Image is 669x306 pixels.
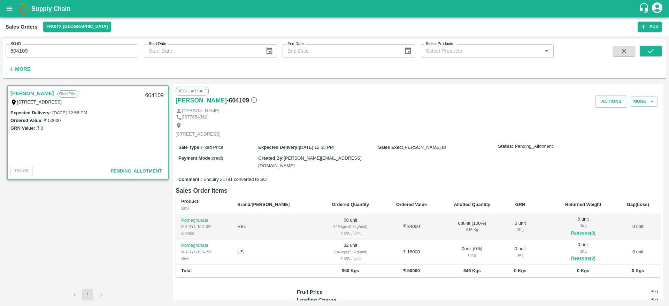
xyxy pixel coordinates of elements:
span: Enquiry 21781 converted to SO [203,176,267,183]
span: Fixed Price [201,145,223,150]
p: Fixed Price [57,90,78,98]
p: Loading Charge [297,296,387,304]
label: [STREET_ADDRESS] [17,99,62,105]
b: Ordered Quantity [332,202,369,207]
td: 32 unit [318,239,383,265]
input: Start Date [144,44,260,58]
label: ₹ 0 [37,125,43,131]
div: 0 Kg [510,227,530,233]
label: [DATE] 12:55 PM [52,110,87,115]
p: Fruit Price [297,288,387,296]
label: Created By : [258,155,284,161]
div: 604109 [141,87,168,104]
b: Allotted Quantity [454,202,490,207]
b: 646 Kgs [463,268,481,273]
p: [STREET_ADDRESS] [176,131,221,138]
div: 0 unit [557,242,610,262]
td: 0 unit [615,239,661,265]
span: credit [212,155,223,161]
div: New [181,255,226,261]
button: Choose date [263,44,276,58]
button: Actions [595,95,627,108]
div: account of current user [651,1,663,16]
img: logo [17,2,31,16]
div: 0 unit [510,220,530,233]
button: Add [638,22,662,32]
td: RBL [232,214,318,239]
b: Ordered Value [396,202,427,207]
button: Select DC [43,22,111,32]
h6: ₹ 0 [598,288,658,295]
nav: pagination navigation [68,289,108,300]
div: 0 unit [557,216,610,237]
b: 950 Kgs [342,268,359,273]
div: 0 Kg [557,223,610,229]
div: 0 Kg [445,252,499,258]
div: 646 Kg [445,227,499,233]
a: [PERSON_NAME] [10,89,54,98]
label: Status: [498,143,513,150]
span: [PERSON_NAME].ks [403,145,447,150]
button: open drawer [1,1,17,17]
div: MH-RYL-100-150 [181,249,226,255]
div: Sales Orders [6,22,38,31]
a: Supply Chain [31,4,639,14]
button: page 1 [82,289,93,300]
label: Payment Mode : [178,155,212,161]
label: Ordered Value: [10,118,43,123]
label: Start Date [149,41,166,47]
button: More [630,97,658,107]
div: 0 unit [510,246,530,259]
label: SO ID [10,41,21,47]
span: Pending_Allotment [110,168,162,174]
td: ₹ 16000 [383,239,440,265]
input: Enter SO ID [6,44,138,58]
label: Select Products [426,41,453,47]
p: [PERSON_NAME] [182,108,220,114]
b: Returned Weight [565,202,601,207]
button: Open [542,46,551,55]
b: Total [181,268,192,273]
td: US [232,239,318,265]
div: 0 Kg [557,248,610,254]
button: Reasons(0) [557,229,610,237]
h6: Sales Order Items [176,186,661,196]
b: Gap(Loss) [627,202,649,207]
label: ₹ 50000 [44,118,61,123]
div: 646 kgs (9.5kg/unit) [323,223,378,230]
label: Sale Type : [178,145,201,150]
label: GRN Value: [10,125,35,131]
div: 304 kgs (9.5kg/unit) [323,249,378,255]
div: SKU [181,205,226,212]
b: GRN [515,202,525,207]
input: End Date [283,44,399,58]
td: 68 unit [318,214,383,239]
button: Reasons(0) [557,254,610,262]
h6: ₹ 0 [598,296,658,303]
div: Allotted [181,230,226,236]
p: Pomegranate [181,242,226,249]
div: customer-support [639,2,651,15]
a: [PERSON_NAME] [176,95,227,105]
span: Pending_Allotment [515,143,553,150]
h6: - 604109 [227,95,257,105]
b: ₹ 50000 [403,268,420,273]
button: More [6,63,32,75]
p: Pomegranate [181,217,226,224]
label: Expected Delivery : [258,145,299,150]
label: Expected Delivery : [10,110,51,115]
div: MH-RYL-100-150 [181,223,226,230]
div: 68 unit ( 100 %) [445,220,499,233]
b: 0 Kgs [514,268,526,273]
label: End Date [287,41,303,47]
b: Product [181,199,198,204]
div: ₹ 500 / Unit [323,255,378,261]
span: [DATE] 12:55 PM [299,145,334,150]
label: Comment : [178,176,202,183]
td: ₹ 34000 [383,214,440,239]
b: 0 Kgs [632,268,644,273]
span: Regular Sale [176,87,209,95]
td: 0 unit [615,214,661,239]
strong: More [15,66,31,72]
